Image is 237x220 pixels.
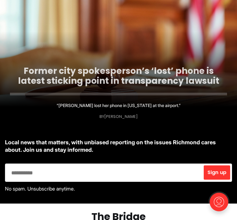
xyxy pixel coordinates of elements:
a: Former city spokesperson’s ‘lost’ phone is latest sticking point in transparency lawsuit [18,65,219,87]
div: By [100,114,138,119]
p: Local news that matters, with unbiased reporting on the issues Richmond cares about. Join us and ... [5,139,232,154]
p: “[PERSON_NAME] lost her phone in [US_STATE] at the airport.” [57,102,180,109]
a: [PERSON_NAME] [104,114,138,119]
span: No spam. Unsubscribe anytime. [5,186,75,192]
button: Sign up [204,165,230,180]
span: Sign up [207,170,226,175]
iframe: portal-trigger [204,190,237,220]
